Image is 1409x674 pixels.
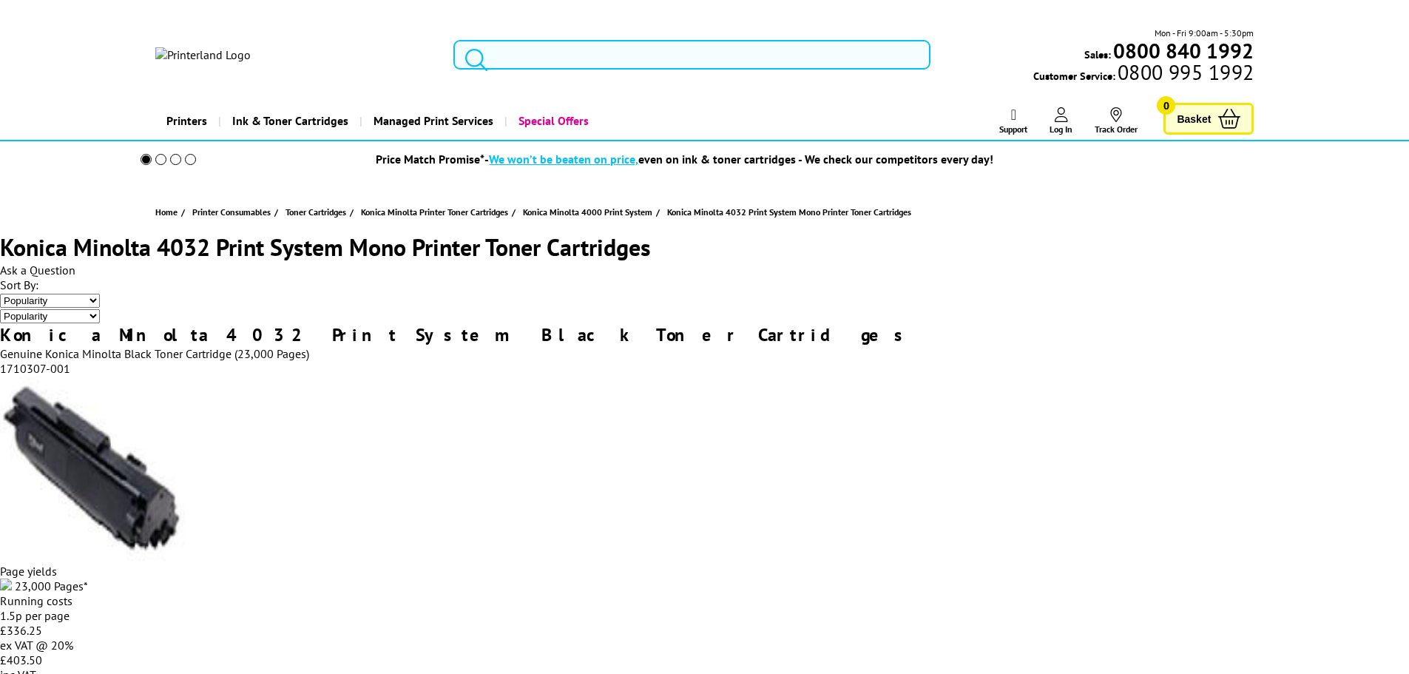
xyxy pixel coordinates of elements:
span: Printer Consumables [192,204,271,220]
span: 23,000 Pages* [15,579,88,593]
a: Ink & Toner Cartridges [218,102,359,140]
img: Printerland Logo [155,47,251,62]
a: Log In [1050,107,1072,135]
span: Toner Cartridges [285,204,346,220]
li: modal_Promise [121,146,1243,172]
span: Sales: [1084,47,1111,61]
b: 0800 840 1992 [1113,37,1254,64]
a: Support [999,107,1027,135]
span: 0 [1157,96,1175,115]
a: Printerland Logo [155,47,436,62]
span: Konica Minolta Printer Toner Cartridges [361,204,508,220]
span: 0800 995 1992 [1115,65,1254,79]
a: Managed Print Services [359,102,504,140]
span: Support [999,124,1027,135]
span: Konica Minolta 4000 Print System [523,204,652,220]
span: Log In [1050,124,1072,135]
span: Mon - Fri 9:00am - 5:30pm [1155,26,1254,40]
span: Ink & Toner Cartridges [232,102,348,140]
a: Konica Minolta 4000 Print System [523,204,656,220]
a: Printers [155,102,218,140]
span: Price Match Promise* [376,152,484,166]
span: Basket [1177,109,1211,129]
span: We won’t be beaten on price, [489,152,638,166]
a: Printer Consumables [192,204,274,220]
a: Toner Cartridges [285,204,350,220]
a: 0800 840 1992 [1111,44,1254,58]
a: Home [155,204,181,220]
a: Track Order [1095,107,1138,135]
a: Konica Minolta Printer Toner Cartridges [361,204,512,220]
span: Konica Minolta 4032 Print System Mono Printer Toner Cartridges [667,206,911,218]
a: Special Offers [504,102,600,140]
a: Basket 0 [1163,103,1254,135]
div: - even on ink & toner cartridges - We check our competitors every day! [484,152,993,166]
span: Customer Service: [1033,65,1254,83]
